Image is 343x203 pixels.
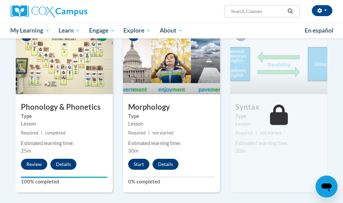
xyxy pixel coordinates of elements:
[285,7,295,15] button: Search
[128,140,215,147] div: Estimated learning time:
[21,148,31,154] span: 25m
[230,102,327,112] h3: Syntax
[119,23,155,38] a: Explore
[45,130,65,135] span: completed
[312,5,332,16] button: Account Settings
[21,140,108,147] div: Estimated learning time:
[85,23,119,38] a: Engage
[21,159,47,170] button: Review
[11,5,111,17] a: Cox Campus
[316,176,338,198] iframe: Button to launch messaging window
[54,23,85,38] a: Learn
[230,26,327,94] img: Course Image
[230,7,285,15] input: Search Courses
[16,102,113,112] h3: Phonology & Phonetics
[128,159,149,170] button: Start
[123,102,220,112] h3: Morphology
[160,26,183,35] span: About
[260,130,281,135] span: not started
[235,148,246,154] span: 20m
[300,23,338,38] a: En español
[235,112,322,120] label: Type
[21,130,38,135] span: Required
[21,112,108,120] label: Type
[11,5,87,17] img: Cox Campus
[6,23,54,38] a: My Learning
[21,120,108,128] div: Lesson
[155,23,187,38] a: About
[128,178,215,186] label: 0% completed
[59,26,80,35] span: Learn
[21,178,108,186] label: 100% completed
[16,26,113,94] img: Course Image
[152,159,179,170] button: Details
[89,26,115,35] span: Engage
[235,140,322,147] div: Estimated learning time:
[10,26,50,35] span: My Learning
[305,27,333,34] span: En español
[256,130,257,135] span: |
[128,130,146,135] span: Required
[21,177,108,178] div: Your progress
[128,120,215,128] div: Lesson
[5,23,338,38] div: Main menu
[152,130,173,135] span: not started
[235,130,253,135] span: Required
[128,148,138,154] span: 30m
[128,112,215,120] label: Type
[41,130,42,135] span: |
[123,26,151,35] span: Explore
[235,120,322,128] div: Lesson
[148,130,150,135] span: |
[50,159,76,170] button: Details
[123,26,220,94] img: Course Image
